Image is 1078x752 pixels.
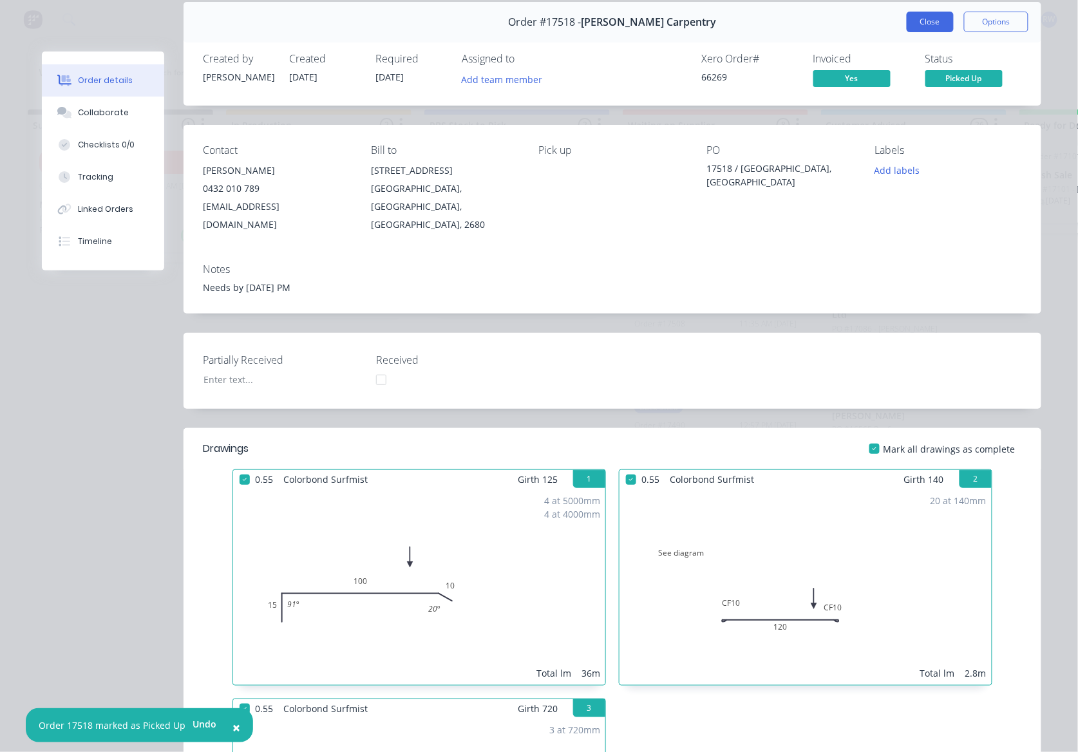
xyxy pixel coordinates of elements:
span: Colorbond Surfmist [665,470,759,489]
span: Girth 140 [904,470,944,489]
div: [EMAIL_ADDRESS][DOMAIN_NAME] [203,198,350,234]
div: Status [925,53,1022,65]
button: Linked Orders [42,193,164,225]
span: [PERSON_NAME] Carpentry [582,16,717,28]
div: [PERSON_NAME] [203,162,350,180]
div: Tracking [78,171,113,183]
button: 2 [960,470,992,488]
div: Drawings [203,441,249,456]
span: × [232,719,240,737]
button: Undo [185,715,223,734]
span: Girth 720 [518,699,558,718]
div: [STREET_ADDRESS][GEOGRAPHIC_DATA], [GEOGRAPHIC_DATA], [GEOGRAPHIC_DATA], 2680 [371,162,518,234]
span: 0.55 [636,470,665,489]
div: 20 at 140mm [931,494,987,507]
span: Girth 125 [518,470,558,489]
div: [PERSON_NAME] [203,70,274,84]
div: 4 at 4000mm [544,507,600,521]
button: Collaborate [42,97,164,129]
span: 0.55 [250,470,278,489]
div: Timeline [78,236,112,247]
div: Created by [203,53,274,65]
button: Picked Up [925,70,1003,89]
div: 66269 [701,70,798,84]
div: 17518 / [GEOGRAPHIC_DATA], [GEOGRAPHIC_DATA] [706,162,854,189]
div: 4 at 5000mm [544,494,600,507]
div: Labels [875,144,1022,156]
div: Checklists 0/0 [78,139,135,151]
div: Order details [78,75,133,86]
label: Received [376,352,537,368]
label: Partially Received [203,352,364,368]
span: [DATE] [289,71,317,83]
div: See diagramCF10CF1012020 at 140mmTotal lm2.8m [619,489,992,685]
div: Linked Orders [78,203,133,215]
div: 3 at 720mm [549,723,600,737]
span: Colorbond Surfmist [278,699,373,718]
div: [STREET_ADDRESS] [371,162,518,180]
div: Assigned to [462,53,591,65]
span: Yes [813,70,891,86]
button: Add team member [462,70,549,88]
div: Invoiced [813,53,910,65]
div: Bill to [371,144,518,156]
button: 3 [573,699,605,717]
span: Picked Up [925,70,1003,86]
span: Colorbond Surfmist [278,470,373,489]
span: [DATE] [375,71,404,83]
button: Tracking [42,161,164,193]
span: 0.55 [250,699,278,718]
div: Created [289,53,360,65]
div: 0432 010 789 [203,180,350,198]
button: Checklists 0/0 [42,129,164,161]
div: 36m [582,666,600,680]
button: Timeline [42,225,164,258]
button: Add team member [455,70,549,88]
span: Mark all drawings as complete [884,442,1016,456]
div: PO [706,144,854,156]
button: 1 [573,470,605,488]
button: Close [220,712,253,743]
button: Close [907,12,954,32]
button: Options [964,12,1028,32]
div: 2.8m [965,666,987,680]
div: [PERSON_NAME]0432 010 789[EMAIL_ADDRESS][DOMAIN_NAME] [203,162,350,234]
div: Notes [203,263,1022,276]
div: 0151001091º20º4 at 5000mm4 at 4000mmTotal lm36m [233,489,605,685]
div: Total lm [536,666,571,680]
button: Add labels [867,162,927,179]
button: Order details [42,64,164,97]
div: Collaborate [78,107,129,118]
div: [GEOGRAPHIC_DATA], [GEOGRAPHIC_DATA], [GEOGRAPHIC_DATA], 2680 [371,180,518,234]
div: Pick up [539,144,686,156]
div: Required [375,53,446,65]
div: Order 17518 marked as Picked Up [39,719,185,732]
div: Xero Order # [701,53,798,65]
div: Contact [203,144,350,156]
span: Order #17518 - [509,16,582,28]
div: Needs by [DATE] PM [203,281,1022,294]
div: Total lm [920,666,955,680]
